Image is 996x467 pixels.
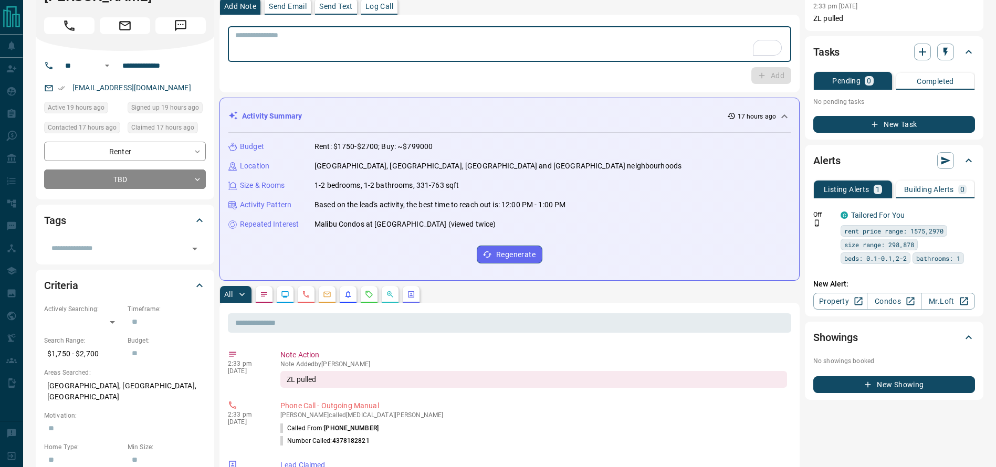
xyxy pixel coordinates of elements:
p: Areas Searched: [44,368,206,377]
svg: Agent Actions [407,290,415,299]
div: Renter [44,142,206,161]
button: Open [187,241,202,256]
svg: Email Verified [58,84,65,92]
p: Location [240,161,269,172]
a: Condos [867,293,921,310]
p: 2:33 pm [228,411,265,418]
p: Activity Pattern [240,199,291,210]
p: Size & Rooms [240,180,285,191]
a: [EMAIL_ADDRESS][DOMAIN_NAME] [72,83,191,92]
p: 2:33 pm [228,360,265,367]
p: Activity Summary [242,111,302,122]
a: Tailored For You [851,211,905,219]
span: Active 19 hours ago [48,102,104,113]
p: Rent: $1750-$2700; Buy: ~$799000 [314,141,433,152]
p: [GEOGRAPHIC_DATA], [GEOGRAPHIC_DATA], [GEOGRAPHIC_DATA] [44,377,206,406]
p: No showings booked [813,356,975,366]
svg: Opportunities [386,290,394,299]
p: 1 [876,186,880,193]
div: condos.ca [841,211,848,219]
div: Alerts [813,148,975,173]
p: 1-2 bedrooms, 1-2 bathrooms, 331-763 sqft [314,180,459,191]
h2: Criteria [44,277,78,294]
svg: Requests [365,290,373,299]
p: Actively Searching: [44,304,122,314]
div: TBD [44,169,206,189]
p: Send Email [269,3,307,10]
p: Min Size: [128,442,206,452]
span: Message [155,17,206,34]
p: Listing Alerts [824,186,869,193]
p: Home Type: [44,442,122,452]
span: Contacted 17 hours ago [48,122,117,133]
p: Send Text [319,3,353,10]
div: Mon Sep 15 2025 [128,102,206,116]
div: ZL pulled [280,371,787,388]
span: beds: 0.1-0.1,2-2 [844,253,907,263]
p: 2:33 pm [DATE] [813,3,858,10]
button: New Task [813,116,975,133]
p: Budget [240,141,264,152]
p: New Alert: [813,279,975,290]
svg: Calls [302,290,310,299]
p: Note Action [280,349,787,360]
button: Regenerate [477,246,542,263]
button: Open [101,59,113,72]
span: size range: 298,878 [844,239,914,250]
span: rent price range: 1575,2970 [844,226,943,236]
h2: Showings [813,329,858,346]
div: Tags [44,208,206,233]
span: 4378182821 [332,437,370,444]
h2: Tasks [813,44,840,60]
p: Add Note [224,3,256,10]
span: Call [44,17,95,34]
div: Showings [813,325,975,350]
svg: Notes [260,290,268,299]
span: Claimed 17 hours ago [131,122,194,133]
span: Email [100,17,150,34]
p: [PERSON_NAME] called [MEDICAL_DATA][PERSON_NAME] [280,411,787,419]
div: Mon Sep 15 2025 [44,102,122,116]
p: Timeframe: [128,304,206,314]
p: Log Call [365,3,393,10]
p: [GEOGRAPHIC_DATA], [GEOGRAPHIC_DATA], [GEOGRAPHIC_DATA] and [GEOGRAPHIC_DATA] neighbourhoods [314,161,682,172]
div: Tasks [813,39,975,65]
p: Based on the lead's activity, the best time to reach out is: 12:00 PM - 1:00 PM [314,199,565,210]
p: Note Added by [PERSON_NAME] [280,360,787,368]
p: Pending [832,77,861,84]
p: Completed [917,78,954,85]
svg: Listing Alerts [344,290,352,299]
span: [PHONE_NUMBER] [324,424,379,432]
textarea: To enrich screen reader interactions, please activate Accessibility in Grammarly extension settings [235,31,784,58]
a: Mr.Loft [921,293,975,310]
p: Called From: [280,423,379,433]
p: Budget: [128,336,206,345]
button: New Showing [813,376,975,393]
a: Property [813,293,867,310]
svg: Emails [323,290,331,299]
p: Search Range: [44,336,122,345]
div: Mon Sep 15 2025 [44,122,122,136]
p: 0 [960,186,964,193]
p: Repeated Interest [240,219,299,230]
p: ZL pulled [813,13,975,24]
p: 0 [867,77,871,84]
svg: Lead Browsing Activity [281,290,289,299]
span: bathrooms: 1 [916,253,960,263]
p: [DATE] [228,367,265,375]
div: Criteria [44,273,206,298]
h2: Alerts [813,152,841,169]
h2: Tags [44,212,66,229]
div: Mon Sep 15 2025 [128,122,206,136]
p: 17 hours ago [738,112,776,121]
p: Phone Call - Outgoing Manual [280,400,787,411]
span: Signed up 19 hours ago [131,102,199,113]
p: Number Called: [280,436,370,445]
p: $1,750 - $2,700 [44,345,122,363]
div: Activity Summary17 hours ago [228,107,791,126]
p: Off [813,210,834,219]
svg: Push Notification Only [813,219,821,227]
p: Building Alerts [904,186,954,193]
p: [DATE] [228,418,265,426]
p: Motivation: [44,411,206,420]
